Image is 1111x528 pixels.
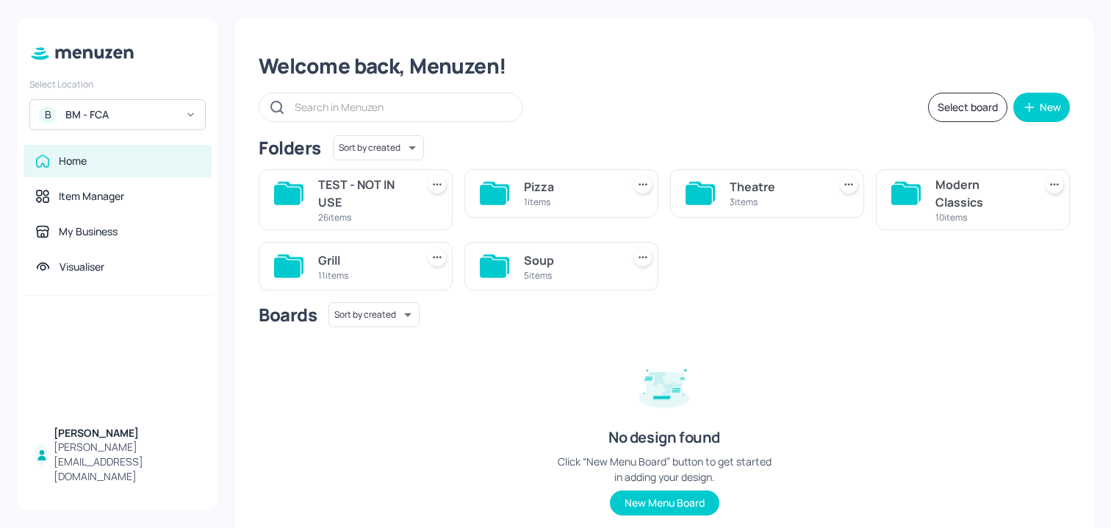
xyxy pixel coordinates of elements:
[610,490,719,515] button: New Menu Board
[259,53,1070,79] div: Welcome back, Menuzen!
[259,136,321,160] div: Folders
[928,93,1007,122] button: Select board
[29,78,206,90] div: Select Location
[935,176,1028,211] div: Modern Classics
[333,133,424,163] div: Sort by created
[54,426,200,440] div: [PERSON_NAME]
[59,189,124,204] div: Item Manager
[608,427,720,448] div: No design found
[730,178,822,196] div: Theatre
[54,440,200,484] div: [PERSON_NAME][EMAIL_ADDRESS][DOMAIN_NAME]
[318,176,411,211] div: TEST - NOT IN USE
[1013,93,1070,122] button: New
[59,224,118,239] div: My Business
[318,211,411,224] div: 26 items
[730,196,822,208] div: 3 items
[1040,102,1061,113] div: New
[328,300,420,329] div: Sort by created
[524,269,616,282] div: 5 items
[318,251,411,269] div: Grill
[39,106,57,124] div: B
[318,269,411,282] div: 11 items
[524,251,616,269] div: Soup
[554,454,774,485] div: Click “New Menu Board” button to get started in adding your design.
[524,196,616,208] div: 1 items
[524,178,616,196] div: Pizza
[60,260,104,274] div: Visualiser
[935,211,1028,224] div: 10 items
[259,303,317,327] div: Boards
[65,107,176,122] div: BM - FCA
[59,154,87,168] div: Home
[628,348,701,421] img: design-empty
[295,96,508,118] input: Search in Menuzen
